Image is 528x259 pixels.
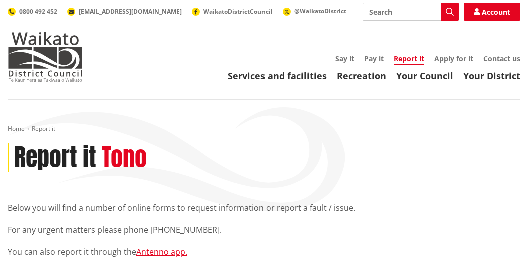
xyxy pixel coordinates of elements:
a: WaikatoDistrictCouncil [192,7,273,16]
a: Report it [394,54,424,65]
a: Your District [463,70,520,82]
a: [EMAIL_ADDRESS][DOMAIN_NAME] [67,7,182,16]
a: 0800 492 452 [8,7,57,16]
p: For any urgent matters please phone [PHONE_NUMBER]. [8,224,520,236]
img: Waikato District Council - Te Kaunihera aa Takiwaa o Waikato [8,32,83,82]
span: WaikatoDistrictCouncil [203,7,273,16]
a: @WaikatoDistrict [283,7,346,15]
a: Your Council [396,70,453,82]
p: Below you will find a number of online forms to request information or report a fault / issue. [8,202,520,214]
p: You can also report it through the [8,246,520,258]
span: 0800 492 452 [19,7,57,16]
a: Pay it [364,54,384,63]
a: Home [8,124,25,133]
a: Services and facilities [228,70,327,82]
a: Account [464,3,520,21]
a: Say it [335,54,354,63]
h1: Report it [14,143,96,172]
a: Antenno app. [136,246,187,257]
a: Apply for it [434,54,473,63]
span: Report it [32,124,55,133]
input: Search input [363,3,459,21]
h2: Tono [102,143,147,172]
a: Recreation [337,70,386,82]
a: Contact us [483,54,520,63]
nav: breadcrumb [8,125,520,133]
span: @WaikatoDistrict [294,7,346,15]
span: [EMAIL_ADDRESS][DOMAIN_NAME] [79,7,182,16]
